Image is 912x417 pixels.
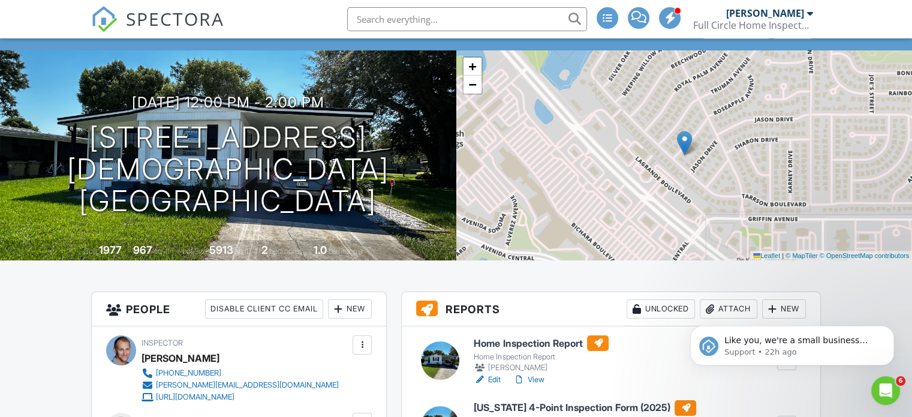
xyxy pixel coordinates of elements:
[154,247,171,256] span: sq. ft.
[156,392,234,402] div: [URL][DOMAIN_NAME]
[261,244,267,256] div: 2
[209,244,233,256] div: 5913
[474,352,609,362] div: Home Inspection Report
[726,7,804,19] div: [PERSON_NAME]
[785,252,818,259] a: © MapTiler
[142,349,219,367] div: [PERSON_NAME]
[820,252,909,259] a: © OpenStreetMap contributors
[871,376,900,405] iframe: Intercom live chat
[753,252,780,259] a: Leaflet
[474,362,609,374] div: [PERSON_NAME]
[693,19,813,31] div: Full Circle Home Inspectors
[235,247,250,256] span: sq.ft.
[126,6,224,31] span: SPECTORA
[84,247,97,256] span: Built
[773,22,812,38] div: More
[142,391,339,403] a: [URL][DOMAIN_NAME]
[896,376,905,386] span: 6
[156,368,221,378] div: [PHONE_NUMBER]
[142,367,339,379] a: [PHONE_NUMBER]
[142,379,339,391] a: [PERSON_NAME][EMAIL_ADDRESS][DOMAIN_NAME]
[205,299,323,319] div: Disable Client CC Email
[677,131,692,155] img: Marker
[474,374,501,386] a: Edit
[474,335,609,351] h6: Home Inspection Report
[92,292,386,326] h3: People
[19,122,437,217] h1: [STREET_ADDRESS] [DEMOGRAPHIC_DATA][GEOGRAPHIC_DATA]
[463,76,481,94] a: Zoom out
[91,16,224,41] a: SPECTORA
[329,247,363,256] span: bathrooms
[627,299,695,319] div: Unlocked
[182,247,207,256] span: Lot Size
[672,301,912,385] iframe: Intercom notifications message
[703,22,769,38] div: Client View
[468,59,476,74] span: +
[328,299,372,319] div: New
[474,400,696,416] h6: [US_STATE] 4-Point Inspection Form (2025)
[91,6,118,32] img: The Best Home Inspection Software - Spectora
[700,299,757,319] div: Attach
[402,292,820,326] h3: Reports
[468,77,476,92] span: −
[474,335,609,374] a: Home Inspection Report Home Inspection Report [PERSON_NAME]
[132,94,324,110] h3: [DATE] 12:00 pm - 2:00 pm
[99,244,122,256] div: 1977
[347,7,587,31] input: Search everything...
[269,247,302,256] span: bedrooms
[463,58,481,76] a: Zoom in
[513,374,544,386] a: View
[156,380,339,390] div: [PERSON_NAME][EMAIL_ADDRESS][DOMAIN_NAME]
[762,299,806,319] div: New
[142,338,183,347] span: Inspector
[782,252,784,259] span: |
[133,244,152,256] div: 967
[314,244,327,256] div: 1.0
